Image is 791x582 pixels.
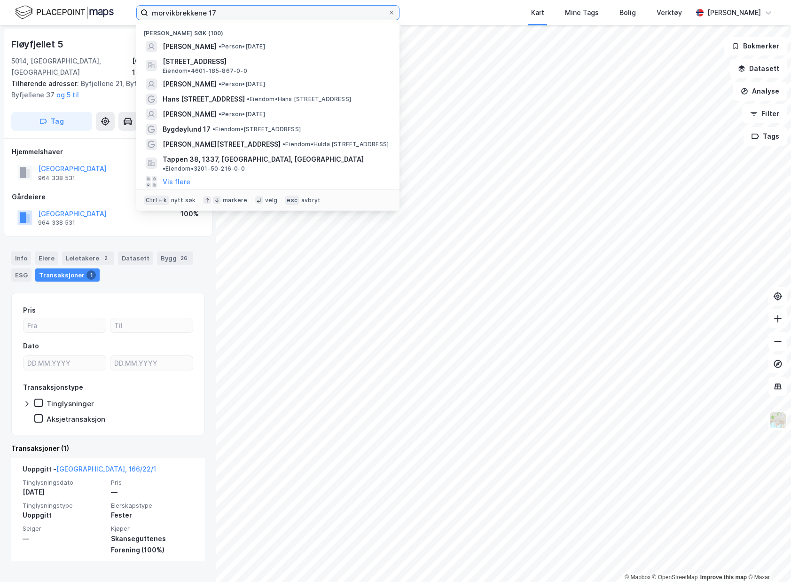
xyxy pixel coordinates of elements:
[132,55,205,78] div: [GEOGRAPHIC_DATA], 166/22
[219,80,265,88] span: Person • [DATE]
[111,533,194,556] div: Skanseguttenes Forening (100%)
[56,465,156,473] a: [GEOGRAPHIC_DATA], 166/22/1
[163,109,217,120] span: [PERSON_NAME]
[11,443,205,454] div: Transaksjoner (1)
[282,141,389,148] span: Eiendom • Hulda [STREET_ADDRESS]
[101,253,110,263] div: 2
[23,318,106,332] input: Fra
[23,464,156,479] div: Uoppgitt -
[111,525,194,533] span: Kjøper
[11,37,65,52] div: Fløyfjellet 5
[23,356,106,370] input: DD.MM.YYYY
[11,268,31,282] div: ESG
[769,411,787,429] img: Z
[265,197,278,204] div: velg
[12,191,204,203] div: Gårdeiere
[219,80,221,87] span: •
[111,479,194,487] span: Pris
[163,154,364,165] span: Tappen 38, 1337, [GEOGRAPHIC_DATA], [GEOGRAPHIC_DATA]
[163,79,217,90] span: [PERSON_NAME]
[23,533,105,544] div: —
[619,7,636,18] div: Bolig
[301,197,321,204] div: avbryt
[180,208,199,220] div: 100%
[219,43,221,50] span: •
[625,574,650,581] a: Mapbox
[23,525,105,533] span: Selger
[163,56,388,67] span: [STREET_ADDRESS]
[171,197,196,204] div: nytt søk
[744,537,791,582] div: Kontrollprogram for chat
[11,112,92,131] button: Tag
[733,82,787,101] button: Analyse
[219,43,265,50] span: Person • [DATE]
[700,574,747,581] a: Improve this map
[12,146,204,157] div: Hjemmelshaver
[111,510,194,521] div: Fester
[35,252,58,265] div: Eiere
[223,197,247,204] div: markere
[565,7,599,18] div: Mine Tags
[118,252,153,265] div: Datasett
[23,340,39,352] div: Dato
[15,4,114,21] img: logo.f888ab2527a4732fd821a326f86c7f29.svg
[219,110,221,118] span: •
[11,78,197,101] div: Byfjellene 21, Byfjellene 23, Byfjellene 37
[111,487,194,498] div: —
[707,7,761,18] div: [PERSON_NAME]
[148,6,388,20] input: Søk på adresse, matrikkel, gårdeiere, leietakere eller personer
[23,502,105,510] span: Tinglysningstype
[38,219,75,227] div: 964 338 531
[744,537,791,582] iframe: Chat Widget
[657,7,682,18] div: Verktøy
[724,37,787,55] button: Bokmerker
[110,356,193,370] input: DD.MM.YYYY
[163,165,245,173] span: Eiendom • 3201-50-216-0-0
[62,252,114,265] div: Leietakere
[163,124,211,135] span: Bygdøylund 17
[163,94,245,105] span: Hans [STREET_ADDRESS]
[110,318,193,332] input: Til
[282,141,285,148] span: •
[23,382,83,393] div: Transaksjonstype
[47,399,94,408] div: Tinglysninger
[163,176,190,188] button: Vis flere
[742,104,787,123] button: Filter
[247,95,351,103] span: Eiendom • Hans [STREET_ADDRESS]
[163,165,165,172] span: •
[23,479,105,487] span: Tinglysningsdato
[730,59,787,78] button: Datasett
[23,305,36,316] div: Pris
[11,55,132,78] div: 5014, [GEOGRAPHIC_DATA], [GEOGRAPHIC_DATA]
[219,110,265,118] span: Person • [DATE]
[86,270,96,280] div: 1
[531,7,544,18] div: Kart
[163,67,247,75] span: Eiendom • 4601-185-867-0-0
[212,126,301,133] span: Eiendom • [STREET_ADDRESS]
[212,126,215,133] span: •
[652,574,698,581] a: OpenStreetMap
[285,196,299,205] div: esc
[11,252,31,265] div: Info
[38,174,75,182] div: 964 338 531
[247,95,250,102] span: •
[157,252,193,265] div: Bygg
[23,510,105,521] div: Uoppgitt
[111,502,194,510] span: Eierskapstype
[179,253,189,263] div: 26
[163,139,281,150] span: [PERSON_NAME][STREET_ADDRESS]
[744,127,787,146] button: Tags
[136,22,399,39] div: [PERSON_NAME] søk (100)
[11,79,81,87] span: Tilhørende adresser:
[47,415,105,424] div: Aksjetransaksjon
[23,487,105,498] div: [DATE]
[163,41,217,52] span: [PERSON_NAME]
[144,196,169,205] div: Ctrl + k
[35,268,100,282] div: Transaksjoner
